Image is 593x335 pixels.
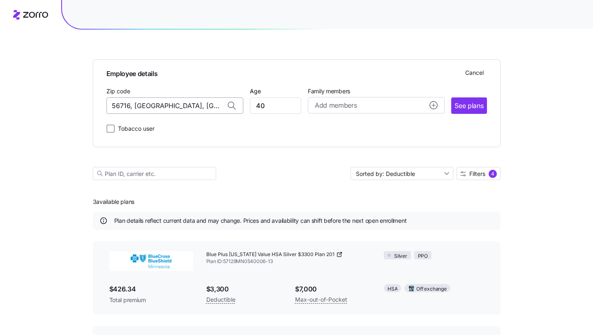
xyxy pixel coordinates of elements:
[457,167,501,180] button: Filters4
[109,251,193,271] img: BlueCross BlueShield of Minnesota
[469,171,485,177] span: Filters
[114,217,407,225] span: Plan details reflect current data and may change. Prices and availability can shift before the ne...
[206,258,371,265] span: Plan ID: 57129MN0540006-13
[93,198,135,206] span: 3 available plans
[250,97,301,114] input: Age
[429,101,438,109] svg: add icon
[206,251,335,258] span: Blue Plus [US_STATE] Value HSA Silver $3300 Plan 201
[250,87,261,96] label: Age
[308,87,445,95] span: Family members
[295,284,371,294] span: $7,000
[394,252,407,260] span: Silver
[451,97,487,114] button: See plans
[206,295,235,305] span: Deductible
[308,97,445,113] button: Add membersadd icon
[489,170,497,178] div: 4
[455,101,483,111] span: See plans
[388,285,397,293] span: HSA
[106,66,158,79] span: Employee details
[315,100,357,111] span: Add members
[106,97,243,114] input: Zip code
[462,66,487,79] button: Cancel
[109,284,193,294] span: $426.34
[206,284,282,294] span: $3,300
[93,167,216,180] input: Plan ID, carrier etc.
[295,295,347,305] span: Max-out-of-Pocket
[351,167,453,180] input: Sort by
[109,296,193,304] span: Total premium
[115,124,155,134] label: Tobacco user
[416,285,446,293] span: Off exchange
[465,69,484,77] span: Cancel
[106,87,130,96] label: Zip code
[418,252,428,260] span: PPO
